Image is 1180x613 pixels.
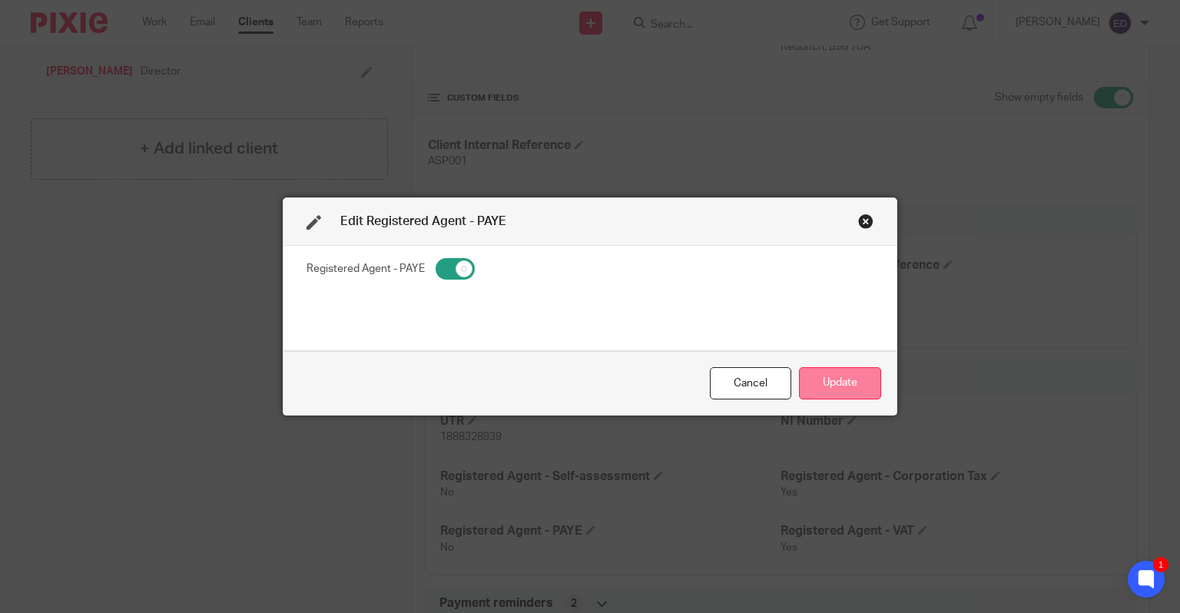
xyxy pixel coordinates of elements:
[710,367,791,400] div: Close this dialog window
[1153,557,1168,572] div: 1
[858,214,873,229] div: Close this dialog window
[799,367,881,400] button: Update
[340,215,506,227] span: Edit Registered Agent - PAYE
[307,261,425,277] label: Registered Agent - PAYE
